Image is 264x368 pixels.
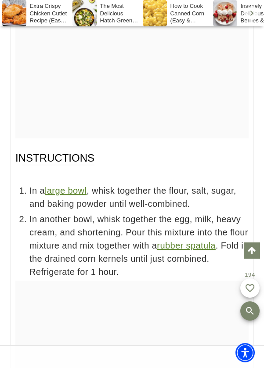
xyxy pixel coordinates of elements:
a: large bowl [45,186,87,195]
span: Instructions [15,151,94,179]
span: In another bowl, whisk together the egg, milk, heavy cream, and shortening. Pour this mixture int... [29,213,249,278]
a: rubber spatula [157,241,215,250]
div: Accessibility Menu [235,343,255,362]
span: In a , whisk together the flour, salt, sugar, and baking powder until well-combined. [29,184,249,210]
a: Scroll to top [244,242,260,258]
